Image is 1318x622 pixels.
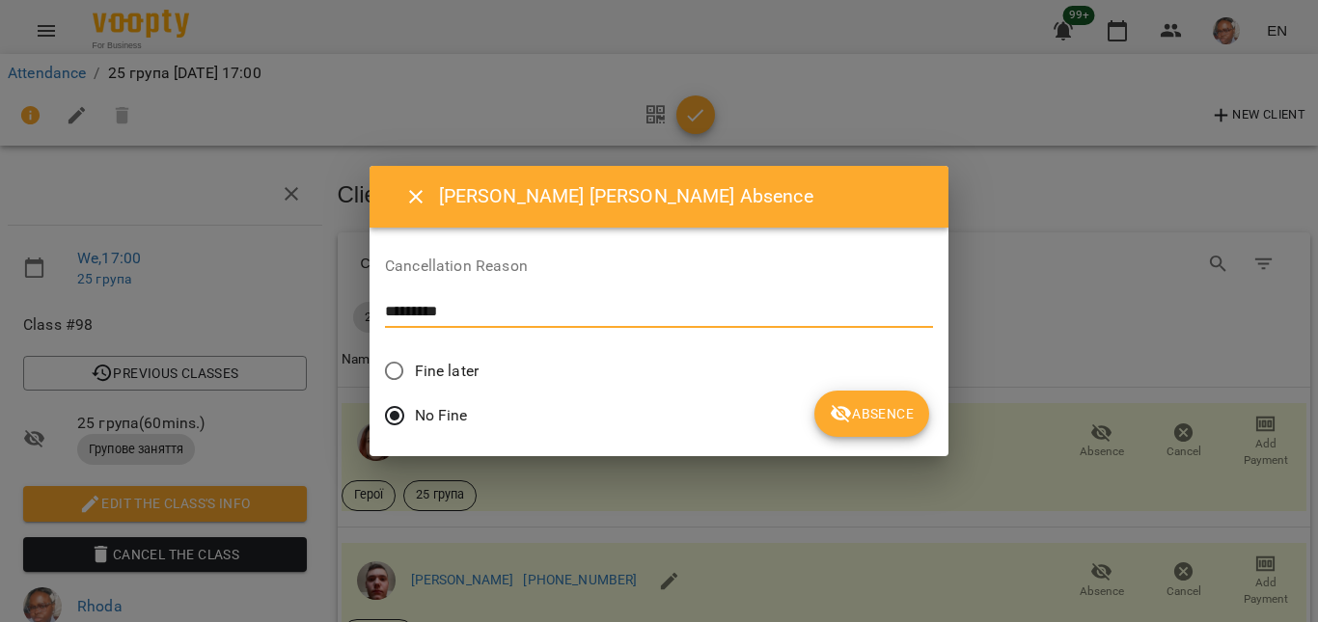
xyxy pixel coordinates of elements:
span: No Fine [415,404,468,427]
h6: [PERSON_NAME] [PERSON_NAME] Absence [439,181,925,211]
span: Fine later [415,360,479,383]
span: Absence [830,402,914,425]
button: Absence [814,391,929,437]
label: Cancellation Reason [385,258,933,274]
button: Close [393,174,439,220]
